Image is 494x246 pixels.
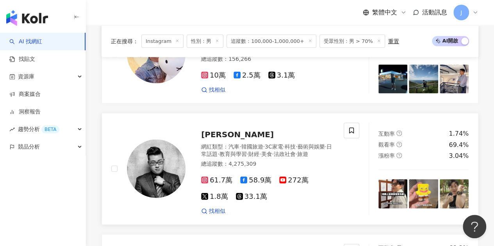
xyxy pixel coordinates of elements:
[6,10,48,26] img: logo
[18,68,34,85] span: 資源庫
[261,151,272,157] span: 美食
[263,143,264,150] span: ·
[209,86,225,94] span: 找相似
[378,131,395,137] span: 互動率
[9,108,41,116] a: 洞察報告
[187,34,223,48] span: 性別：男
[111,38,138,44] span: 正在搜尋 ：
[201,193,228,201] span: 1.8萬
[127,140,185,198] img: KOL Avatar
[259,151,261,157] span: ·
[228,143,239,150] span: 汽車
[422,9,447,16] span: 活動訊息
[449,141,469,149] div: 69.4%
[285,143,296,150] span: 科技
[298,143,325,150] span: 藝術與娛樂
[226,34,316,48] span: 追蹤數：100,000-1,000,000+
[234,71,260,80] span: 2.5萬
[102,113,478,225] a: KOL Avatar[PERSON_NAME]網紅類型：汽車·韓國旅遊·3C家電·科技·藝術與娛樂·日常話題·教育與學習·財經·美食·法政社會·旅遊總追蹤數：4,275,30961.7萬58.9...
[18,138,40,156] span: 競品分析
[9,38,42,46] a: searchAI 找網紅
[201,176,232,184] span: 61.7萬
[396,142,402,147] span: question-circle
[463,215,486,238] iframe: Help Scout Beacon - Open
[296,143,297,150] span: ·
[141,34,184,48] span: Instagram
[409,179,438,208] img: post-image
[239,143,241,150] span: ·
[218,151,219,157] span: ·
[378,179,407,208] img: post-image
[9,55,35,63] a: 找貼文
[201,160,334,168] div: 總追蹤數 ： 4,275,309
[449,129,469,138] div: 1.74%
[9,127,15,132] span: rise
[18,120,59,138] span: 趨勢分析
[201,130,274,139] span: [PERSON_NAME]
[201,207,225,215] a: 找相似
[236,193,267,201] span: 33.1萬
[268,71,295,80] span: 3.1萬
[241,143,263,150] span: 韓國旅遊
[265,143,283,150] span: 3C家電
[440,179,469,208] img: post-image
[279,176,308,184] span: 272萬
[372,8,397,17] span: 繁體中文
[41,126,59,133] div: BETA
[297,151,308,157] span: 旅遊
[409,65,438,94] img: post-image
[319,34,385,48] span: 受眾性別：男 > 70%
[378,152,395,159] span: 漲粉率
[396,131,402,136] span: question-circle
[219,151,246,157] span: 教育與學習
[201,143,334,158] div: 網紅類型 ：
[272,151,273,157] span: ·
[396,153,402,158] span: question-circle
[201,86,225,94] a: 找相似
[209,207,225,215] span: 找相似
[283,143,285,150] span: ·
[201,55,334,63] div: 總追蹤數 ： 156,266
[296,151,297,157] span: ·
[440,65,469,94] img: post-image
[248,151,259,157] span: 財經
[274,151,296,157] span: 法政社會
[378,142,395,148] span: 觀看率
[388,38,399,44] div: 重置
[246,151,248,157] span: ·
[378,65,407,94] img: post-image
[449,152,469,160] div: 3.04%
[460,8,462,17] span: J
[201,71,226,80] span: 10萬
[9,90,41,98] a: 商案媒合
[240,176,271,184] span: 58.9萬
[325,143,326,150] span: ·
